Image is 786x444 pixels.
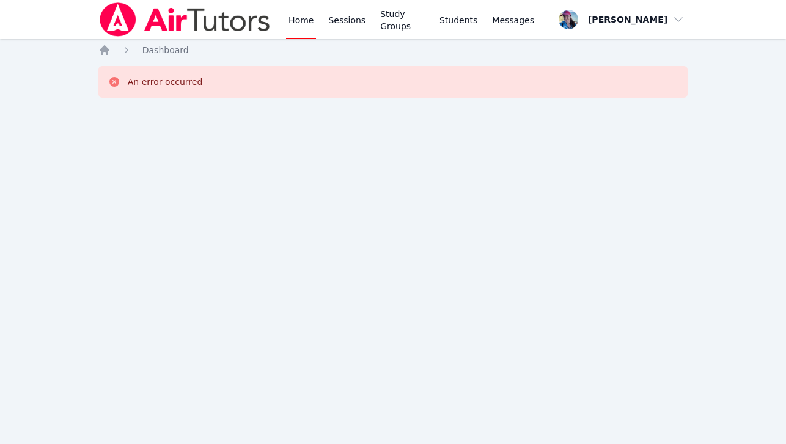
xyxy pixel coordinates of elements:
[142,45,189,55] span: Dashboard
[98,2,271,37] img: Air Tutors
[142,44,189,56] a: Dashboard
[98,44,688,56] nav: Breadcrumb
[128,76,203,88] div: An error occurred
[492,14,534,26] span: Messages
